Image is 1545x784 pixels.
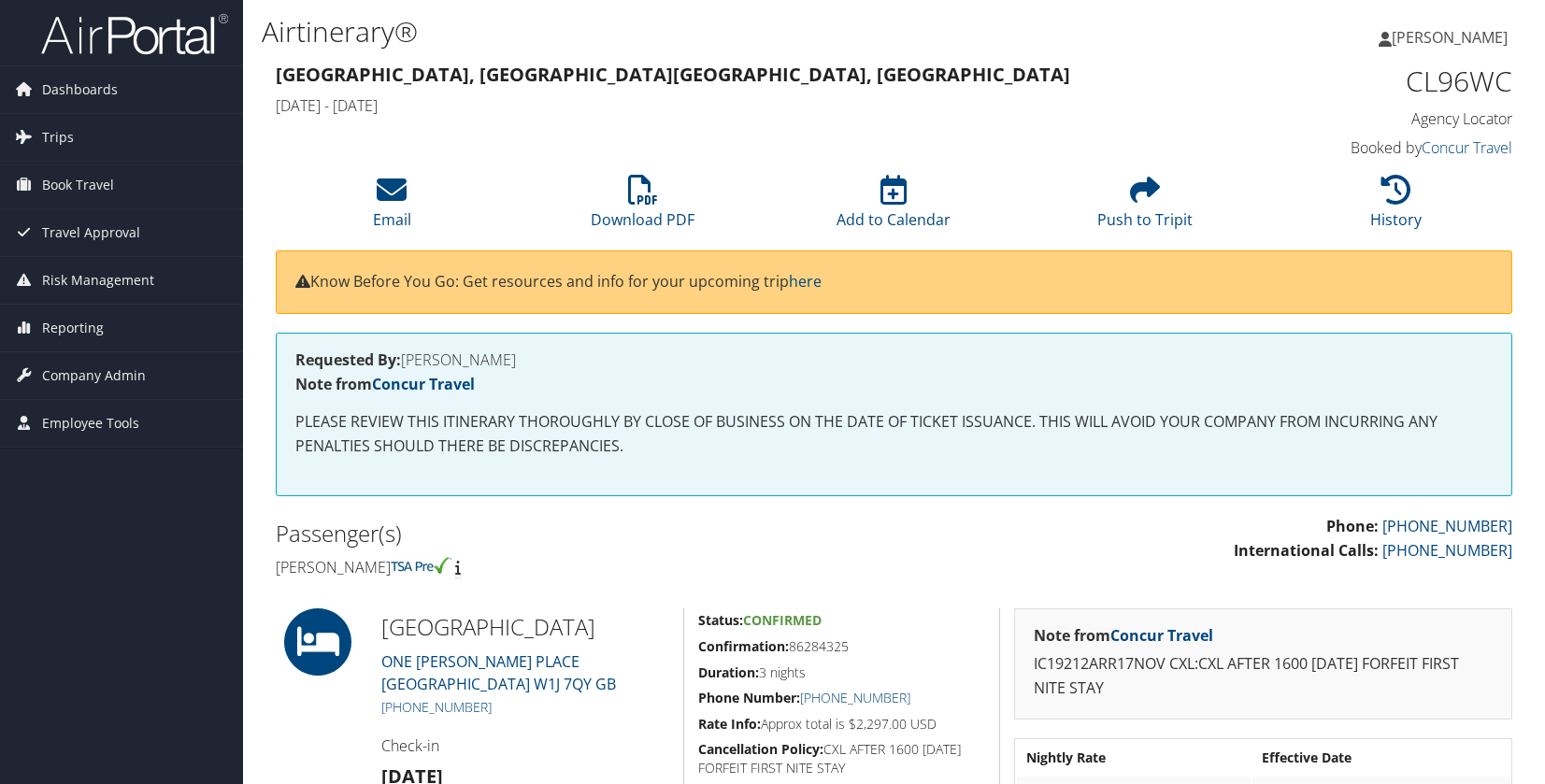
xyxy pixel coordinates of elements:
a: ONE [PERSON_NAME] PLACE[GEOGRAPHIC_DATA] W1J 7QY GB [381,651,616,694]
img: tsa-precheck.png [391,557,451,574]
span: [PERSON_NAME] [1392,27,1508,48]
strong: International Calls: [1234,540,1379,561]
h1: Airtinerary® [262,12,1105,51]
strong: Rate Info: [698,715,761,733]
a: Add to Calendar [837,185,951,230]
a: here [789,271,822,292]
strong: Cancellation Policy: [698,740,823,758]
a: [PHONE_NUMBER] [1382,540,1512,561]
th: Effective Date [1252,741,1509,775]
span: Risk Management [42,257,154,304]
span: Travel Approval [42,209,140,256]
strong: [GEOGRAPHIC_DATA], [GEOGRAPHIC_DATA] [GEOGRAPHIC_DATA], [GEOGRAPHIC_DATA] [276,62,1070,87]
strong: Phone Number: [698,689,800,706]
span: Company Admin [42,352,146,399]
span: Reporting [42,305,104,351]
span: Dashboards [42,66,118,113]
h5: CXL AFTER 1600 [DATE] FORFEIT FIRST NITE STAY [698,740,985,777]
h4: [DATE] - [DATE] [276,95,1196,116]
h4: [PERSON_NAME] [276,557,880,577]
strong: Confirmation: [698,637,789,655]
h4: Booked by [1224,137,1512,158]
a: Concur Travel [372,374,475,394]
p: Know Before You Go: Get resources and info for your upcoming trip [295,270,1493,294]
strong: Duration: [698,663,759,681]
th: Nightly Rate [1017,741,1250,775]
span: Book Travel [42,162,114,208]
h1: CL96WC [1224,62,1512,101]
strong: Phone: [1326,516,1379,536]
a: Concur Travel [1422,137,1512,158]
h2: Passenger(s) [276,518,880,549]
p: PLEASE REVIEW THIS ITINERARY THOROUGHLY BY CLOSE OF BUSINESS ON THE DATE OF TICKET ISSUANCE. THIS... [295,410,1493,458]
a: Email [373,185,411,230]
h4: [PERSON_NAME] [295,352,1493,367]
strong: Requested By: [295,349,401,370]
a: Download PDF [591,185,694,230]
span: Confirmed [743,611,822,629]
strong: Note from [1034,625,1213,646]
h2: [GEOGRAPHIC_DATA] [381,611,669,643]
h5: Approx total is $2,297.00 USD [698,715,985,734]
h4: Agency Locator [1224,108,1512,129]
img: airportal-logo.png [41,12,228,56]
p: IC19212ARR17NOV CXL:CXL AFTER 1600 [DATE] FORFEIT FIRST NITE STAY [1034,652,1493,700]
h5: 86284325 [698,637,985,656]
strong: Note from [295,374,475,394]
a: [PHONE_NUMBER] [1382,516,1512,536]
h4: Check-in [381,735,669,756]
span: Trips [42,114,74,161]
h5: 3 nights [698,663,985,682]
span: Employee Tools [42,400,139,447]
strong: Status: [698,611,743,629]
a: Concur Travel [1110,625,1213,646]
a: [PERSON_NAME] [1379,9,1526,65]
a: [PHONE_NUMBER] [800,689,910,706]
a: Push to Tripit [1097,185,1193,230]
a: [PHONE_NUMBER] [381,698,492,716]
a: History [1370,185,1422,230]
